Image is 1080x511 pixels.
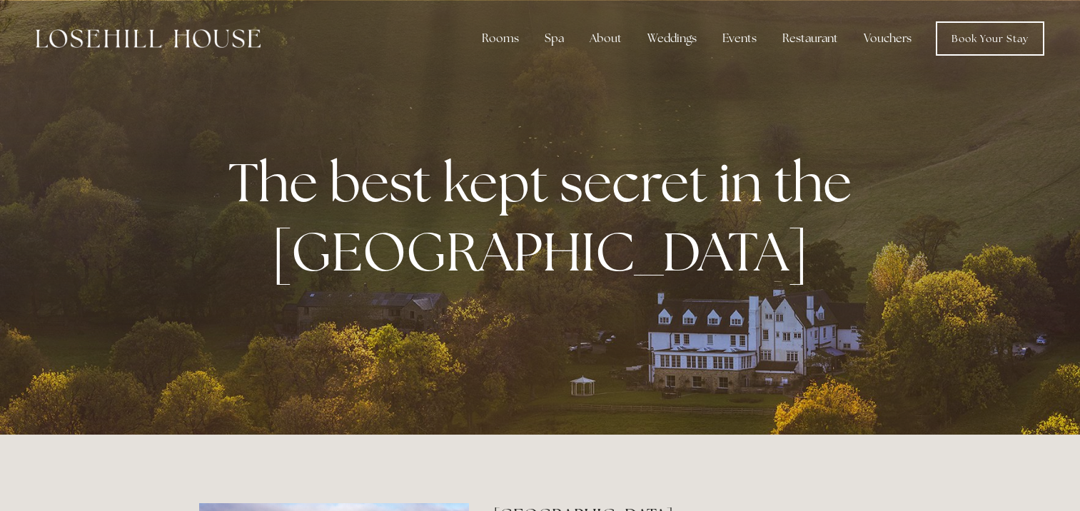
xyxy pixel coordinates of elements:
[470,24,530,53] div: Rooms
[578,24,633,53] div: About
[711,24,768,53] div: Events
[533,24,575,53] div: Spa
[771,24,849,53] div: Restaurant
[228,147,863,287] strong: The best kept secret in the [GEOGRAPHIC_DATA]
[852,24,923,53] a: Vouchers
[36,29,261,48] img: Losehill House
[936,21,1044,56] a: Book Your Stay
[636,24,708,53] div: Weddings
